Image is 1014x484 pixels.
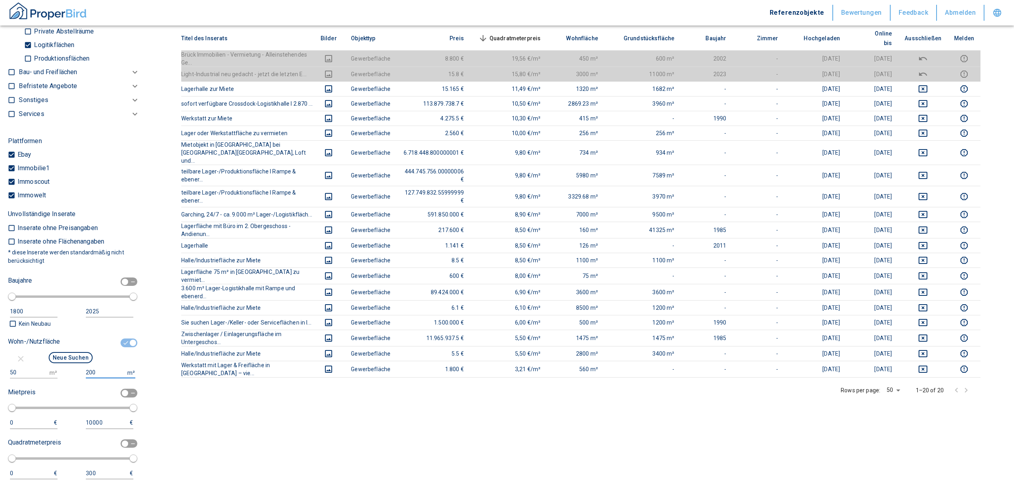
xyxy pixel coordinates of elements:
td: 113.879.738.7 € [397,96,470,111]
td: Gewerbefläche [345,268,397,284]
td: 8,50 €/m² [470,238,547,253]
p: Inserate ohne Flächenangaben [16,238,104,245]
td: [DATE] [784,222,846,238]
td: [DATE] [846,50,898,67]
button: report this listing [954,303,974,313]
th: Melden [948,26,980,51]
td: - [733,50,784,67]
td: [DATE] [784,315,846,330]
th: teilbare Lager-/Produktionsfläche I Rampe & ebener... [181,165,313,186]
th: Werkstatt mit Lager & Freifläche in [GEOGRAPHIC_DATA] – vie... [181,361,313,377]
td: 15.165 € [397,81,470,96]
td: Gewerbefläche [345,111,397,126]
button: report this listing [954,287,974,297]
p: Kein Neubau [17,319,51,328]
td: 8500 m² [547,300,604,315]
button: report this listing [954,256,974,265]
button: report this listing [954,148,974,157]
td: 3400 m² [604,346,681,361]
img: ProperBird Logo and Home Button [8,1,88,21]
th: Light-Industrial neu gedacht - jetzt die letzten E... [181,67,313,81]
td: 127.749.832.55999999 € [397,186,470,207]
td: Gewerbefläche [345,207,397,222]
td: 560 m² [547,361,604,377]
td: 1200 m² [604,315,681,330]
button: images [319,192,338,201]
td: 1200 m² [604,300,681,315]
th: Werkstatt zur Miete [181,111,313,126]
td: 3960 m² [604,96,681,111]
button: images [319,171,338,180]
button: images [319,364,338,374]
td: 9,80 €/m² [470,165,547,186]
button: deselect this listing [905,54,941,63]
td: 11,49 €/m² [470,81,547,96]
span: Online bis [853,29,892,48]
th: Garching, 24/7 - ca. 9.000 m² Lager-/Logistikfläch... [181,207,313,222]
td: [DATE] [784,238,846,253]
th: Halle/Industriefläche zur Miete [181,346,313,361]
td: - [733,268,784,284]
button: report this listing [954,171,974,180]
button: deselect this listing [905,225,941,235]
td: 934 m² [604,140,681,165]
td: 500 m² [547,315,604,330]
td: 3600 m² [547,284,604,300]
button: report this listing [954,271,974,281]
button: Bewertungen [833,5,891,21]
td: - [733,67,784,81]
td: 591.850.000 € [397,207,470,222]
button: deselect this listing [905,210,941,219]
td: - [733,81,784,96]
a: ProperBird Logo and Home Button [8,1,88,24]
div: 50 [883,384,903,396]
button: deselect this listing [905,241,941,250]
td: 10,50 €/m² [470,96,547,111]
th: Lager oder Werkstattfläche zu vermieten [181,126,313,140]
p: Plattformen [8,136,42,146]
button: report this listing [954,241,974,250]
button: images [319,148,338,157]
td: - [733,315,784,330]
td: 5,50 €/m² [470,330,547,346]
td: 1985 [681,222,733,238]
button: deselect this listing [905,333,941,343]
td: Gewerbefläche [345,346,397,361]
td: [DATE] [784,346,846,361]
td: - [681,165,733,186]
td: - [681,96,733,111]
button: deselect this listing [905,114,941,123]
button: deselect this listing [905,271,941,281]
td: [DATE] [846,186,898,207]
td: [DATE] [846,268,898,284]
td: - [604,268,681,284]
th: Halle/Industriefläche zur Miete [181,253,313,268]
td: Gewerbefläche [345,81,397,96]
td: 2011 [681,238,733,253]
button: images [319,287,338,297]
button: report this listing [954,99,974,108]
td: 1990 [681,315,733,330]
td: 256 m² [604,126,681,140]
td: [DATE] [846,140,898,165]
td: Gewerbefläche [345,284,397,300]
p: Wohn-/Nutzfläche [8,337,60,346]
td: 2023 [681,67,733,81]
button: report this listing [954,192,974,201]
td: 6,10 €/m² [470,300,547,315]
th: Titel des Inserats [181,26,313,51]
td: 19,56 €/m² [470,50,547,67]
td: [DATE] [784,284,846,300]
p: Services [19,109,44,119]
td: Gewerbefläche [345,222,397,238]
td: 9,80 €/m² [470,140,547,165]
button: Abmelden [937,5,984,21]
button: deselect this listing [905,148,941,157]
td: [DATE] [846,96,898,111]
button: images [319,99,338,108]
td: 75 m² [547,268,604,284]
td: [DATE] [784,81,846,96]
td: 11000 m² [604,67,681,81]
td: 160 m² [547,222,604,238]
td: [DATE] [784,67,846,81]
